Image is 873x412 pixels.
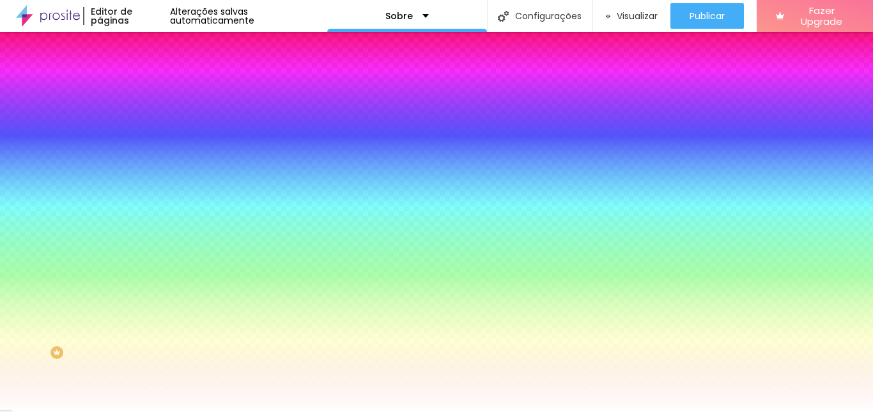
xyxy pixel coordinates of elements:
p: Sobre [385,11,413,20]
button: Publicar [670,3,744,29]
span: Publicar [690,11,725,21]
span: Visualizar [617,11,658,21]
div: Alterações salvas automaticamente [170,7,327,25]
span: Fazer Upgrade [789,5,854,27]
img: Icone [498,11,509,22]
img: view-1.svg [606,11,611,22]
div: Editor de páginas [83,7,169,25]
button: Visualizar [593,3,671,29]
